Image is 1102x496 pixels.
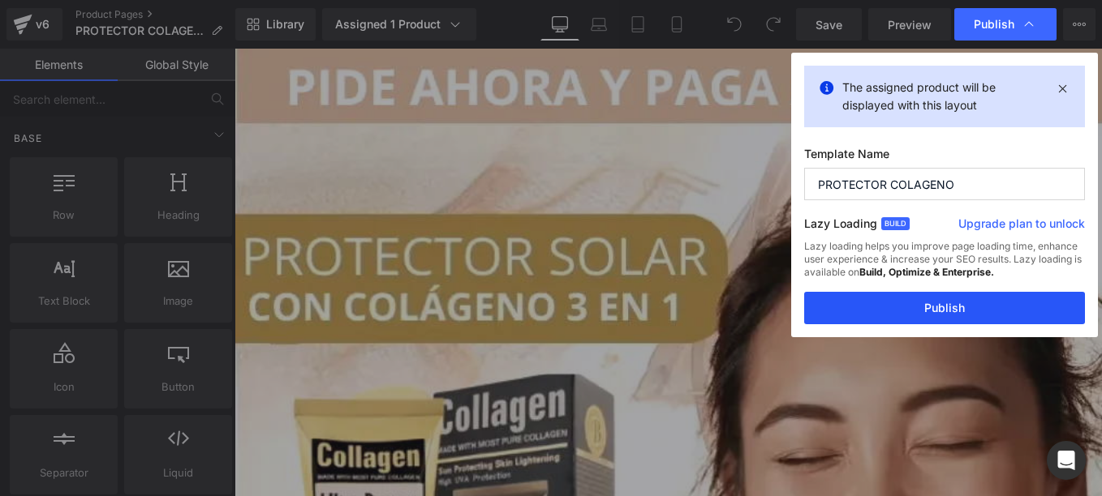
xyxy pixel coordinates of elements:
[804,292,1085,324] button: Publish
[974,17,1014,32] span: Publish
[804,213,877,240] label: Lazy Loading
[804,147,1085,168] label: Template Name
[842,79,1047,114] p: The assigned product will be displayed with this layout
[859,266,994,278] strong: Build, Optimize & Enterprise.
[1047,441,1086,480] div: Open Intercom Messenger
[881,217,910,230] span: Build
[804,240,1085,292] div: Lazy loading helps you improve page loading time, enhance user experience & increase your SEO res...
[958,216,1085,238] a: Upgrade plan to unlock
